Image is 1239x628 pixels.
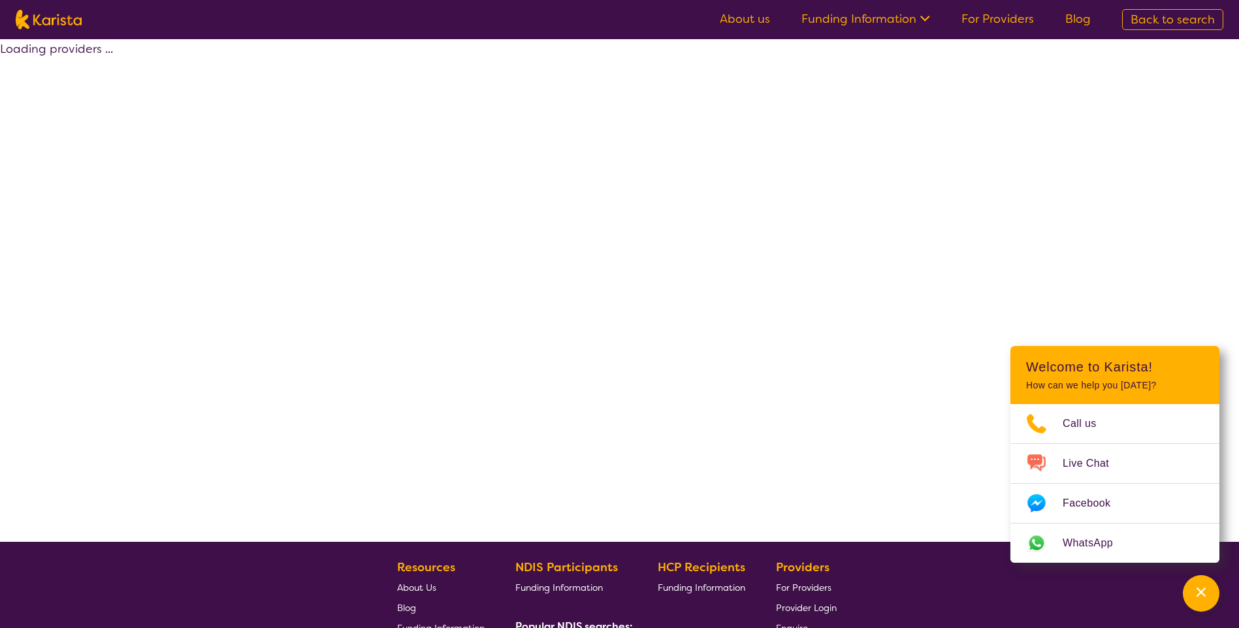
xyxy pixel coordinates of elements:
[658,559,745,575] b: HCP Recipients
[397,582,436,593] span: About Us
[720,11,770,27] a: About us
[1026,380,1204,391] p: How can we help you [DATE]?
[16,10,82,29] img: Karista logo
[1122,9,1223,30] a: Back to search
[776,559,829,575] b: Providers
[1010,346,1219,563] div: Channel Menu
[776,602,837,614] span: Provider Login
[658,582,745,593] span: Funding Information
[776,577,837,597] a: For Providers
[515,582,603,593] span: Funding Information
[397,597,485,618] a: Blog
[776,597,837,618] a: Provider Login
[1065,11,1091,27] a: Blog
[1010,524,1219,563] a: Web link opens in a new tab.
[1063,494,1126,513] span: Facebook
[961,11,1034,27] a: For Providers
[1063,454,1125,473] span: Live Chat
[801,11,930,27] a: Funding Information
[658,577,745,597] a: Funding Information
[1026,359,1204,375] h2: Welcome to Karista!
[776,582,831,593] span: For Providers
[1063,414,1112,433] span: Call us
[397,602,416,614] span: Blog
[1063,533,1129,553] span: WhatsApp
[515,559,618,575] b: NDIS Participants
[1183,575,1219,612] button: Channel Menu
[1010,404,1219,563] ul: Choose channel
[397,577,485,597] a: About Us
[515,577,628,597] a: Funding Information
[1131,12,1215,27] span: Back to search
[397,559,455,575] b: Resources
